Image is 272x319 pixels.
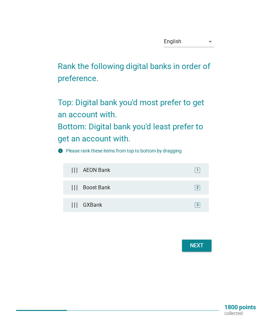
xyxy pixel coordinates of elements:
i: info [58,148,63,153]
div: 1 [196,167,198,173]
div: English [164,39,181,45]
div: 3 [196,202,198,208]
img: drag_handle.d409663.png [72,202,78,208]
div: AEON Bank [80,164,192,177]
div: 2 [196,185,198,190]
button: Next [182,240,212,252]
i: arrow_drop_down [206,38,214,46]
div: Next [187,242,206,250]
div: Boost Bank [80,181,192,194]
div: GXBank [80,198,192,212]
p: collected [224,310,256,316]
img: drag_handle.d409663.png [72,167,78,173]
label: Please rank these items from top to bottom by dragging [66,148,182,153]
img: drag_handle.d409663.png [72,185,78,191]
p: 1800 points [224,304,256,310]
h2: Rank the following digital banks in order of preference. Top: Digital bank you'd most prefer to g... [58,54,214,145]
